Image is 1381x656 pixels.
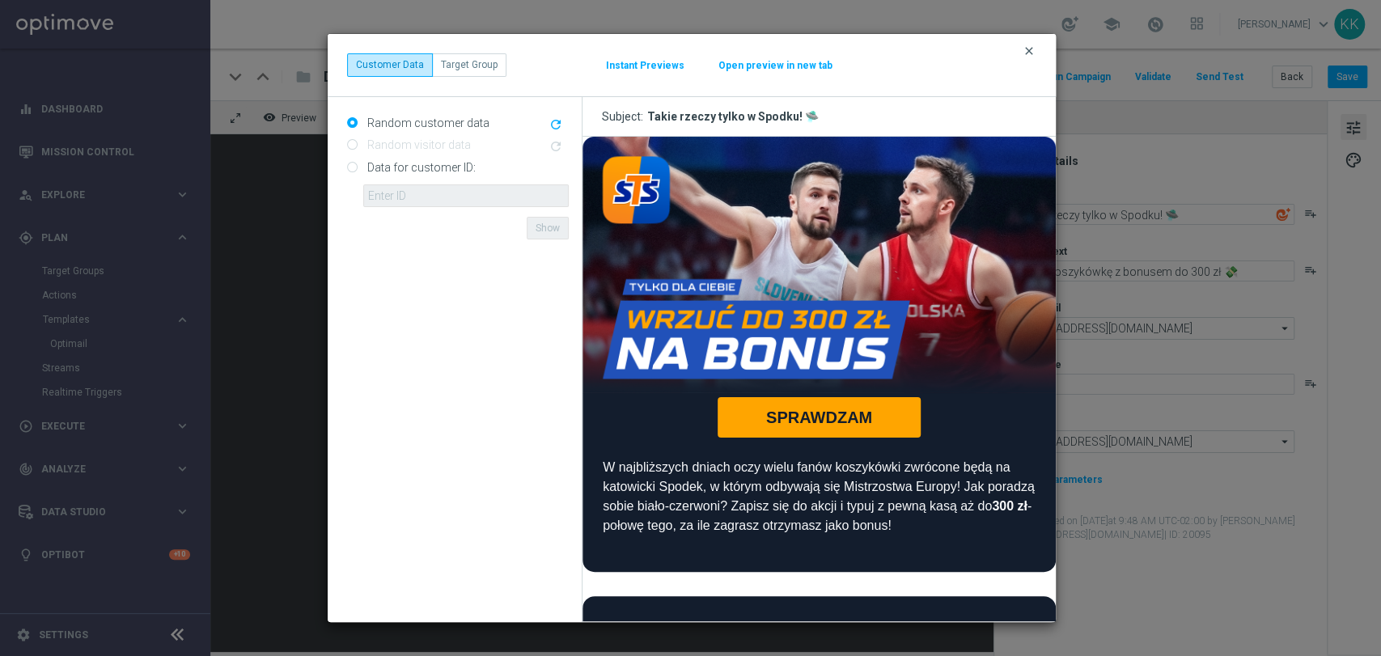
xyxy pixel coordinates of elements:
i: refresh [549,117,563,132]
button: Target Group [432,53,506,76]
a: SPRAWDZAM [135,275,338,289]
label: Data for customer ID: [363,160,476,175]
span: SPRAWDZAM [184,272,290,290]
div: ... [347,53,506,76]
button: Instant Previews [605,59,685,72]
div: Takie rzeczy tylko w Spodku! 🛸 [647,109,819,124]
td: Słowenia - [GEOGRAPHIC_DATA] [46,484,245,510]
span: Subject: [602,109,647,124]
button: Open preview in new tab [718,59,833,72]
label: Random customer data [363,116,489,130]
input: Enter ID [363,184,569,207]
button: Customer Data [347,53,433,76]
strong: 300 zł [409,362,445,376]
button: Show [527,217,569,239]
button: refresh [547,116,569,135]
span: W najbliższych dniach oczy wielu fanów koszykówki zwrócone będą na katowicki Spodek, w którym odb... [20,324,452,396]
i: clear [1023,44,1036,57]
button: clear [1022,44,1040,58]
label: Random visitor data [363,138,471,152]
